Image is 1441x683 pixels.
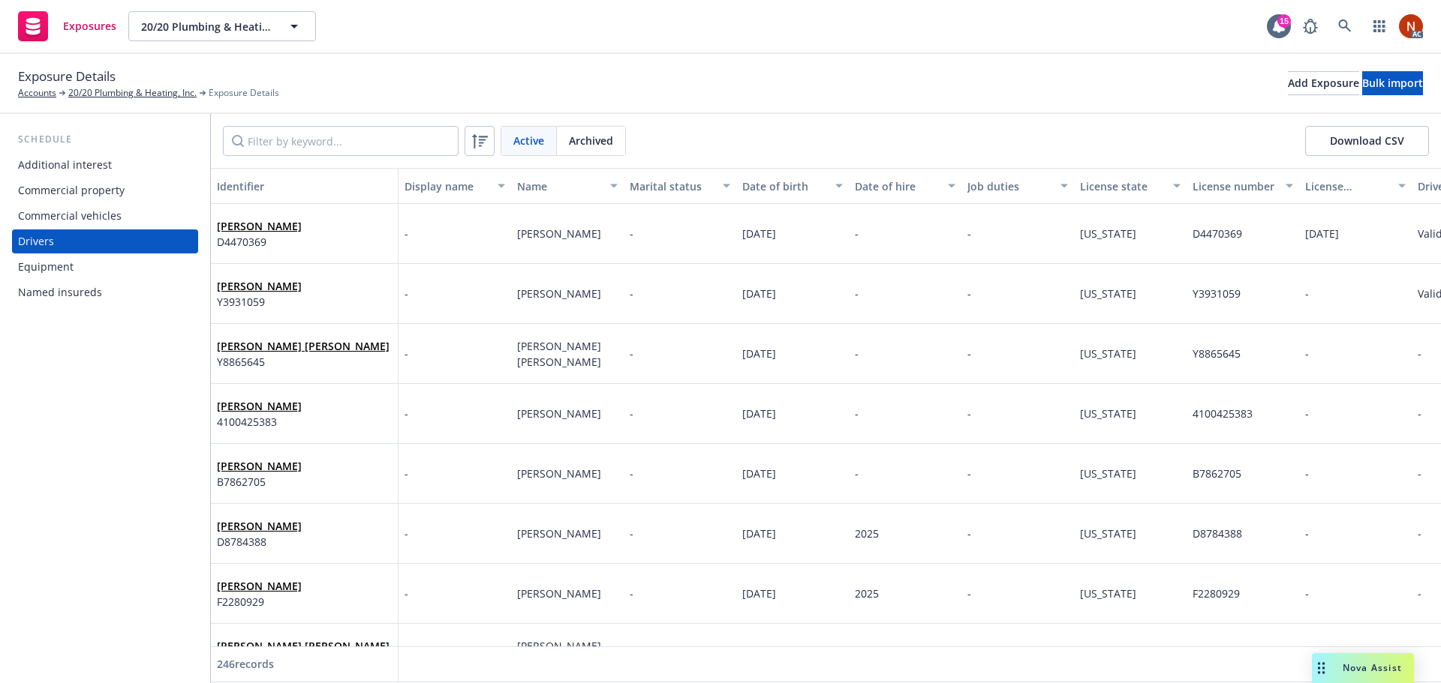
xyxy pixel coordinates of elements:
span: [PERSON_NAME] [517,586,601,601]
span: - [405,406,408,421]
span: - [1418,466,1421,481]
span: [DATE] [742,526,776,541]
span: F2280929 [217,594,302,610]
span: - [1305,466,1309,481]
span: - [1418,586,1421,601]
span: - [1418,406,1421,421]
span: F2280929 [1193,586,1240,601]
span: [PERSON_NAME] [517,526,601,541]
button: Add Exposure [1288,71,1359,95]
span: 4100425383 [217,414,302,430]
span: - [405,466,408,481]
span: D4470369 [217,234,302,250]
span: - [630,406,633,421]
div: Schedule [12,132,198,147]
span: [DATE] [742,286,776,301]
a: Report a Bug [1295,11,1325,41]
button: Date of birth [736,168,849,204]
div: Identifier [217,178,392,194]
div: Named insureds [18,280,102,304]
span: Y8865645 [217,354,390,370]
div: Equipment [18,255,74,279]
span: [DATE] [742,406,776,421]
span: [PERSON_NAME] [217,518,302,534]
button: Nova Assist [1312,653,1414,683]
span: - [855,286,859,301]
span: [DATE] [1305,226,1339,241]
span: Exposure Details [18,67,116,86]
div: Display name [405,178,489,194]
span: - [405,526,408,541]
div: Commercial property [18,178,125,202]
span: [PERSON_NAME] [217,398,302,414]
span: [PERSON_NAME] [PERSON_NAME] [217,638,390,654]
span: - [630,286,633,301]
span: 2025 [855,526,879,541]
span: [US_STATE] [1080,526,1136,541]
span: [DATE] [742,466,776,481]
span: - [967,286,971,301]
span: D8784388 [217,534,302,550]
span: - [1418,346,1421,361]
span: - [1305,406,1309,421]
button: License number [1187,168,1299,204]
div: License number [1193,178,1277,194]
span: - [967,586,971,601]
div: Drag to move [1312,653,1331,683]
span: - [967,526,971,541]
span: 246 records [217,657,274,671]
a: Commercial vehicles [12,204,198,228]
a: Search [1330,11,1360,41]
span: [PERSON_NAME] [PERSON_NAME] [517,339,604,369]
span: - [1305,526,1309,541]
a: [PERSON_NAME] [217,519,302,533]
button: Date of hire [849,168,961,204]
a: Commercial property [12,178,198,202]
div: 15 [1277,14,1291,28]
span: [PERSON_NAME] [517,226,601,241]
a: [PERSON_NAME] [217,579,302,593]
span: 2025 [855,586,879,601]
span: - [967,466,971,481]
span: Active [513,133,544,148]
button: Marital status [624,168,736,204]
span: B7862705 [217,474,302,490]
a: [PERSON_NAME] [217,279,302,293]
div: Add Exposure [1288,72,1359,94]
div: Date of birth [742,178,826,194]
div: Name [517,178,601,194]
span: - [967,406,971,421]
a: [PERSON_NAME] [PERSON_NAME] [217,339,390,353]
a: Accounts [18,86,56,100]
span: - [855,406,859,421]
span: [DATE] [742,346,776,361]
span: - [405,286,408,301]
span: [PERSON_NAME] [517,466,601,481]
span: - [630,586,633,601]
span: Exposures [63,20,116,32]
span: [PERSON_NAME] [217,458,302,474]
div: License expiration date [1305,178,1389,194]
span: - [855,346,859,361]
span: D4470369 [1193,226,1242,241]
span: B7862705 [1193,466,1241,481]
span: - [1305,346,1309,361]
span: [DATE] [742,586,776,601]
span: - [1305,286,1309,301]
img: photo [1399,14,1423,38]
span: [US_STATE] [1080,466,1136,481]
span: - [967,346,971,361]
span: Y3931059 [217,294,302,310]
button: Job duties [961,168,1074,204]
button: Bulk import [1362,71,1423,95]
span: - [405,586,408,601]
a: Additional interest [12,153,198,177]
span: [PERSON_NAME] [517,406,601,421]
a: [PERSON_NAME] [217,219,302,233]
a: Drivers [12,229,198,253]
button: Identifier [211,168,399,204]
span: [US_STATE] [1080,346,1136,361]
span: 4100425383 [1193,406,1253,421]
